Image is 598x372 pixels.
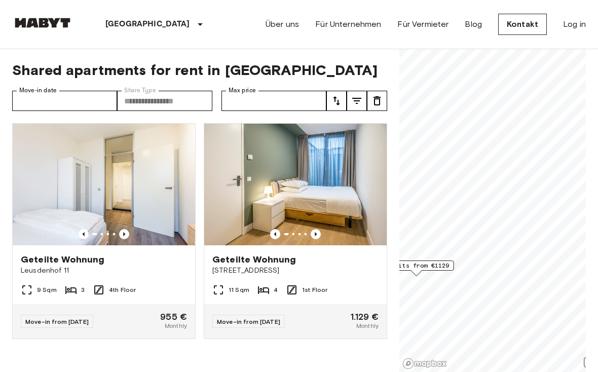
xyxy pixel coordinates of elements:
a: Marketing picture of unit NL-05-68-009-02QPrevious imagePrevious imageGeteilte Wohnung[STREET_ADD... [204,123,387,339]
span: 1st Floor [302,285,327,294]
a: Log in [563,18,586,30]
img: Habyt [12,18,73,28]
button: Previous image [270,229,280,239]
a: Über uns [266,18,299,30]
input: Choose date [12,91,117,111]
label: Max price [229,86,256,95]
a: Kontakt [498,14,547,35]
span: Shared apartments for rent in [GEOGRAPHIC_DATA] [12,61,387,79]
span: 4th Floor [109,285,136,294]
a: Mapbox logo [402,358,447,369]
span: 9 Sqm [37,285,57,294]
img: Marketing picture of unit NL-05-015-02M [13,124,195,245]
span: Monthly [165,321,187,330]
span: [STREET_ADDRESS] [212,266,379,276]
span: 11 Sqm [229,285,249,294]
button: Previous image [119,229,129,239]
span: Move-in from [DATE] [217,318,280,325]
span: Move-in from [DATE] [25,318,89,325]
span: Geteilte Wohnung [212,253,296,266]
button: Previous image [79,229,89,239]
label: Move-in date [19,86,57,95]
button: tune [326,91,347,111]
a: Für Vermieter [397,18,448,30]
div: Map marker [380,261,454,276]
span: 1 units from €1129 [384,261,450,270]
span: 1.129 € [351,312,379,321]
span: Leusdenhof 11 [21,266,187,276]
button: tune [347,91,367,111]
button: Previous image [311,229,321,239]
span: Monthly [356,321,379,330]
a: Blog [465,18,482,30]
label: Share Type [124,86,156,95]
button: tune [367,91,387,111]
span: Geteilte Wohnung [21,253,104,266]
span: 4 [274,285,278,294]
span: 955 € [160,312,187,321]
p: [GEOGRAPHIC_DATA] [105,18,190,30]
img: Marketing picture of unit NL-05-68-009-02Q [204,124,387,245]
a: Marketing picture of unit NL-05-015-02MPrevious imagePrevious imageGeteilte WohnungLeusdenhof 119... [12,123,196,339]
span: 3 [81,285,85,294]
a: Für Unternehmen [315,18,381,30]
